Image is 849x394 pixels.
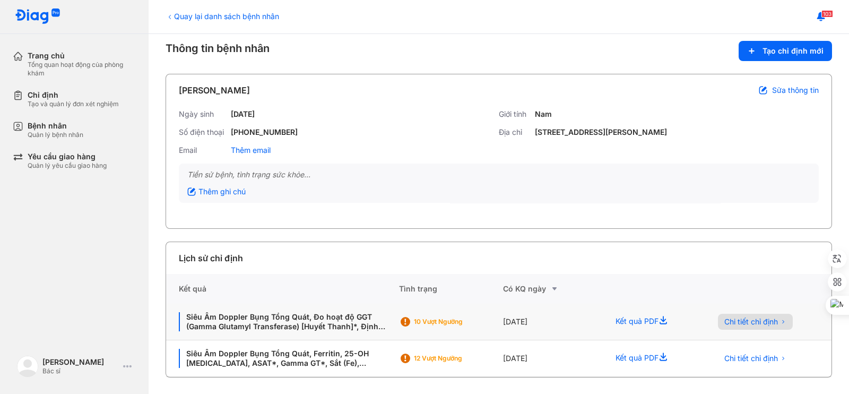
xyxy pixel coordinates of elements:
[499,109,531,119] div: Giới tính
[503,340,603,377] div: [DATE]
[179,145,227,155] div: Email
[739,41,832,61] button: Tạo chỉ định mới
[42,367,119,375] div: Bác sĩ
[724,317,778,327] span: Chi tiết chỉ định
[535,109,552,119] div: Nam
[718,350,793,366] button: Chi tiết chỉ định
[414,354,499,363] div: 12 Vượt ngưỡng
[166,274,399,304] div: Kết quả
[535,127,667,137] div: [STREET_ADDRESS][PERSON_NAME]
[179,109,227,119] div: Ngày sinh
[28,90,119,100] div: Chỉ định
[231,145,271,155] div: Thêm email
[179,312,386,331] div: Siêu Âm Doppler Bụng Tổng Quát, Đo hoạt độ GGT (Gamma Glutamyl Transferase) [Huyết Thanh]*, Định ...
[166,11,279,22] div: Quay lại danh sách bệnh nhân
[603,304,705,340] div: Kết quả PDF
[15,8,60,25] img: logo
[179,252,243,264] div: Lịch sử chỉ định
[17,356,38,377] img: logo
[718,314,793,330] button: Chi tiết chỉ định
[231,127,298,137] div: [PHONE_NUMBER]
[603,340,705,377] div: Kết quả PDF
[399,274,503,304] div: Tình trạng
[187,187,246,196] div: Thêm ghi chú
[414,318,499,326] div: 10 Vượt ngưỡng
[499,127,531,137] div: Địa chỉ
[503,304,603,340] div: [DATE]
[42,357,119,367] div: [PERSON_NAME]
[179,349,386,368] div: Siêu Âm Doppler Bụng Tổng Quát, Ferritin, 25-OH [MEDICAL_DATA], ASAT*, Gamma GT*, Sắt (Fe), [MEDI...
[763,46,824,56] span: Tạo chỉ định mới
[28,51,136,61] div: Trang chủ
[179,127,227,137] div: Số điện thoại
[28,161,107,170] div: Quản lý yêu cầu giao hàng
[28,131,83,139] div: Quản lý bệnh nhân
[179,84,250,97] div: [PERSON_NAME]
[166,41,832,61] div: Thông tin bệnh nhân
[724,354,778,363] span: Chi tiết chỉ định
[187,170,810,179] div: Tiền sử bệnh, tình trạng sức khỏe...
[231,109,255,119] div: [DATE]
[28,100,119,108] div: Tạo và quản lý đơn xét nghiệm
[821,10,833,18] span: 103
[503,282,603,295] div: Có KQ ngày
[28,152,107,161] div: Yêu cầu giao hàng
[28,61,136,78] div: Tổng quan hoạt động của phòng khám
[28,121,83,131] div: Bệnh nhân
[772,85,819,95] span: Sửa thông tin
